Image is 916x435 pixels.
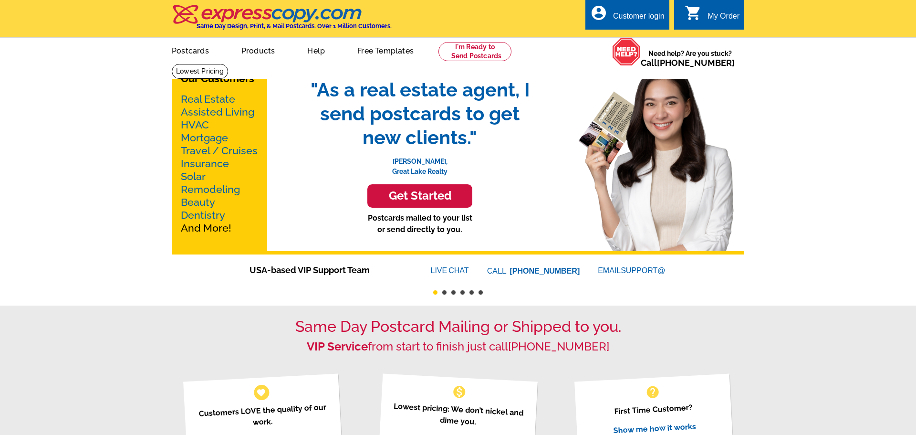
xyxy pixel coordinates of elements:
div: Customer login [613,12,665,25]
span: Need help? Are you stuck? [641,49,739,68]
font: CALL [487,265,508,277]
p: Lowest pricing: We don’t nickel and dime you. [390,400,525,430]
span: Call [641,58,735,68]
button: 3 of 6 [451,290,456,295]
a: Same Day Design, Print, & Mail Postcards. Over 1 Million Customers. [172,11,392,30]
a: EMAILSUPPORT@ [598,266,666,275]
strong: VIP Service [307,340,368,353]
font: LIVE [431,265,449,276]
button: 1 of 6 [433,290,437,295]
h2: from start to finish just call [172,340,744,354]
a: Remodeling [181,183,240,195]
span: help [645,384,660,400]
button: 6 of 6 [479,290,483,295]
h3: Get Started [379,189,460,203]
button: 2 of 6 [442,290,447,295]
p: First Time Customer? [586,400,720,419]
div: My Order [708,12,739,25]
a: LIVECHAT [431,266,469,275]
a: Solar [181,170,206,182]
span: monetization_on [452,384,467,400]
i: shopping_cart [685,4,702,21]
h1: Same Day Postcard Mailing or Shipped to you. [172,318,744,336]
p: [PERSON_NAME], Great Lake Realty [301,149,539,177]
button: 4 of 6 [460,290,465,295]
a: [PHONE_NUMBER] [657,58,735,68]
a: Products [226,39,291,61]
a: Beauty [181,196,215,208]
a: [PHONE_NUMBER] [508,340,609,353]
a: Dentistry [181,209,225,221]
span: favorite [256,387,266,397]
a: Free Templates [342,39,429,61]
a: Real Estate [181,93,235,105]
a: Travel / Cruises [181,145,258,157]
p: Customers LOVE the quality of our work. [195,401,330,431]
a: Insurance [181,158,229,170]
a: Postcards [156,39,224,61]
a: Mortgage [181,132,228,144]
a: account_circle Customer login [590,11,665,22]
a: Help [292,39,340,61]
font: SUPPORT@ [621,265,666,276]
a: shopping_cart My Order [685,11,739,22]
p: Postcards mailed to your list or send directly to you. [301,212,539,235]
span: USA-based VIP Support Team [250,264,402,276]
i: account_circle [590,4,607,21]
a: Show me how it works [613,422,696,435]
a: Get Started [301,184,539,208]
p: And More! [181,93,258,234]
h4: Same Day Design, Print, & Mail Postcards. Over 1 Million Customers. [197,22,392,30]
span: "As a real estate agent, I send postcards to get new clients." [301,78,539,149]
button: 5 of 6 [469,290,474,295]
a: HVAC [181,119,209,131]
a: [PHONE_NUMBER] [510,267,580,275]
img: help [612,38,641,66]
a: Assisted Living [181,106,254,118]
